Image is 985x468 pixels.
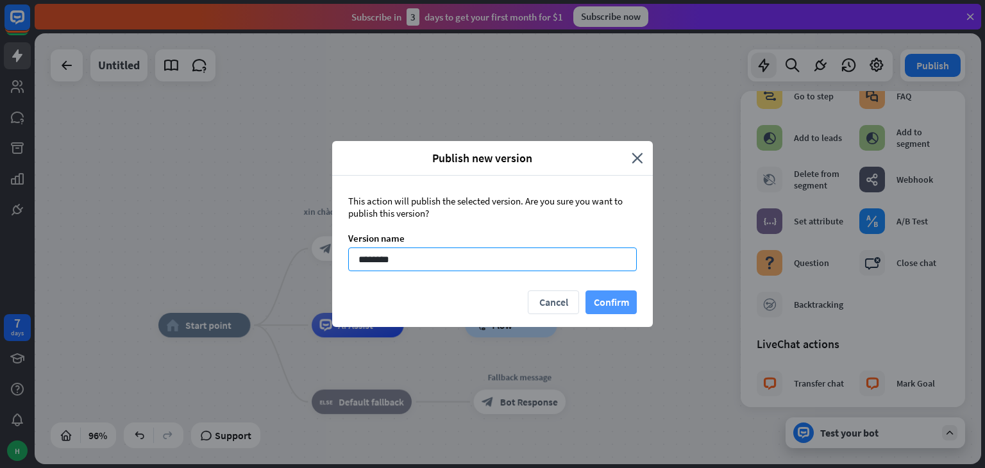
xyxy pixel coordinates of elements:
i: close [632,151,643,165]
div: Version name [348,232,637,244]
button: Cancel [528,290,579,314]
button: Confirm [585,290,637,314]
span: Publish new version [342,151,622,165]
button: Open LiveChat chat widget [10,5,49,44]
div: This action will publish the selected version. Are you sure you want to publish this version? [348,195,637,219]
